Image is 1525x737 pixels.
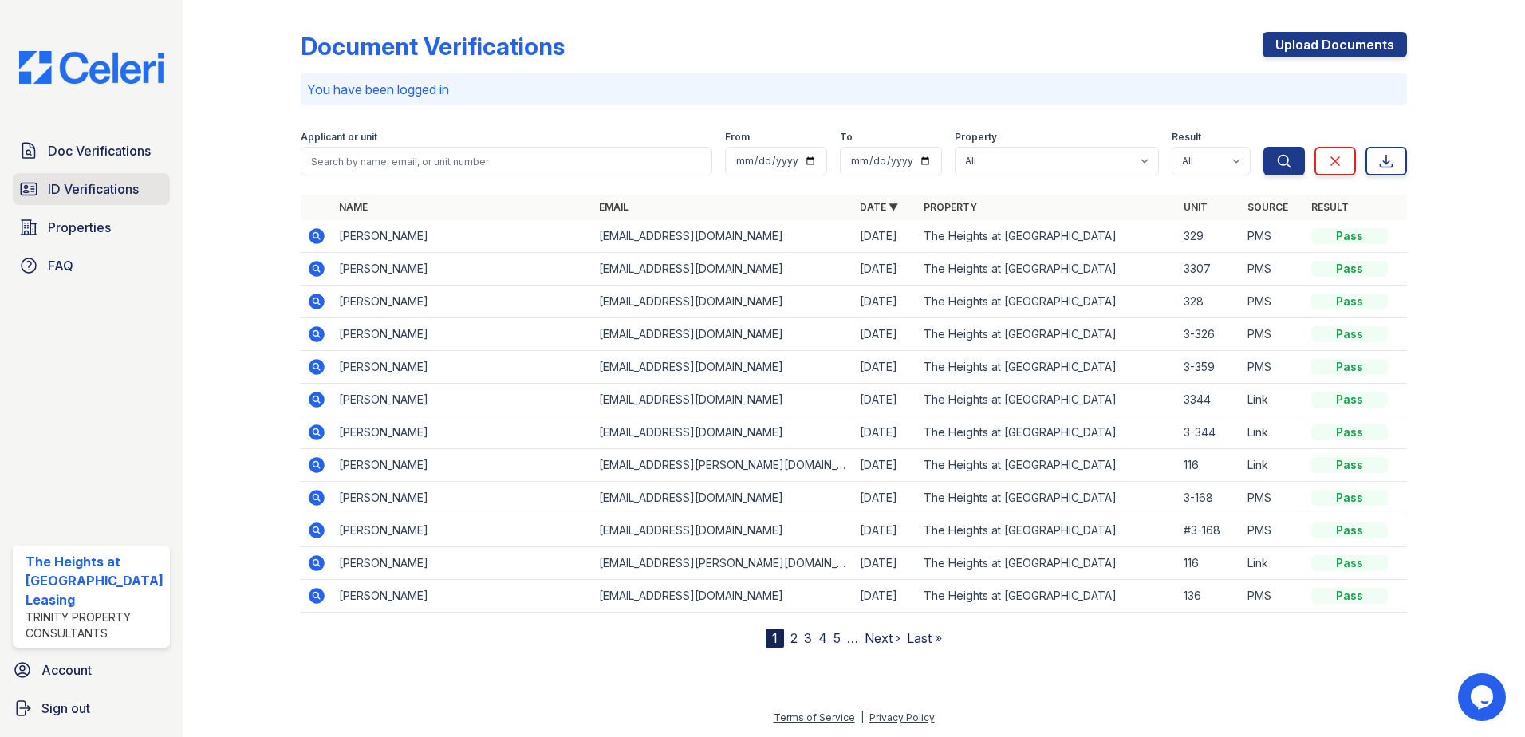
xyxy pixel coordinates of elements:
td: [EMAIL_ADDRESS][DOMAIN_NAME] [593,318,853,351]
td: Link [1241,416,1305,449]
td: [PERSON_NAME] [333,220,593,253]
td: [DATE] [853,416,917,449]
div: Pass [1311,294,1388,309]
td: [EMAIL_ADDRESS][DOMAIN_NAME] [593,482,853,514]
span: … [847,629,858,648]
a: Last » [907,630,942,646]
td: PMS [1241,286,1305,318]
td: [EMAIL_ADDRESS][DOMAIN_NAME] [593,220,853,253]
td: [EMAIL_ADDRESS][DOMAIN_NAME] [593,416,853,449]
a: Doc Verifications [13,135,170,167]
td: [PERSON_NAME] [333,514,593,547]
td: The Heights at [GEOGRAPHIC_DATA] [917,220,1178,253]
label: Applicant or unit [301,131,377,144]
td: The Heights at [GEOGRAPHIC_DATA] [917,253,1178,286]
span: Properties [48,218,111,237]
a: Account [6,654,176,686]
label: Property [955,131,997,144]
a: Terms of Service [774,711,855,723]
a: 3 [804,630,812,646]
a: Result [1311,201,1349,213]
a: Next › [865,630,900,646]
td: [EMAIL_ADDRESS][PERSON_NAME][DOMAIN_NAME] [593,449,853,482]
div: Document Verifications [301,32,565,61]
td: [EMAIL_ADDRESS][DOMAIN_NAME] [593,253,853,286]
td: The Heights at [GEOGRAPHIC_DATA] [917,482,1178,514]
td: The Heights at [GEOGRAPHIC_DATA] [917,416,1178,449]
span: Sign out [41,699,90,718]
td: [PERSON_NAME] [333,318,593,351]
td: [DATE] [853,253,917,286]
td: [EMAIL_ADDRESS][DOMAIN_NAME] [593,580,853,613]
td: [DATE] [853,351,917,384]
td: [EMAIL_ADDRESS][PERSON_NAME][DOMAIN_NAME] [593,547,853,580]
div: Pass [1311,326,1388,342]
input: Search by name, email, or unit number [301,147,713,175]
td: PMS [1241,514,1305,547]
td: [EMAIL_ADDRESS][DOMAIN_NAME] [593,351,853,384]
a: Email [599,201,629,213]
td: 3-326 [1177,318,1241,351]
div: Pass [1311,228,1388,244]
div: Pass [1311,392,1388,408]
div: Trinity Property Consultants [26,609,164,641]
td: The Heights at [GEOGRAPHIC_DATA] [917,514,1178,547]
div: Pass [1311,261,1388,277]
td: [PERSON_NAME] [333,580,593,613]
td: The Heights at [GEOGRAPHIC_DATA] [917,384,1178,416]
td: Link [1241,449,1305,482]
td: [DATE] [853,220,917,253]
a: FAQ [13,250,170,282]
td: [DATE] [853,547,917,580]
a: Source [1247,201,1288,213]
a: Date ▼ [860,201,898,213]
div: Pass [1311,424,1388,440]
td: [DATE] [853,384,917,416]
td: [EMAIL_ADDRESS][DOMAIN_NAME] [593,384,853,416]
td: [PERSON_NAME] [333,384,593,416]
td: Link [1241,547,1305,580]
td: [DATE] [853,449,917,482]
p: You have been logged in [307,80,1401,99]
iframe: chat widget [1458,673,1509,721]
a: Sign out [6,692,176,724]
a: 2 [790,630,798,646]
label: To [840,131,853,144]
span: Account [41,660,92,680]
td: 3-168 [1177,482,1241,514]
td: 329 [1177,220,1241,253]
span: ID Verifications [48,179,139,199]
td: The Heights at [GEOGRAPHIC_DATA] [917,580,1178,613]
div: Pass [1311,555,1388,571]
td: [PERSON_NAME] [333,351,593,384]
td: PMS [1241,351,1305,384]
a: 4 [818,630,827,646]
td: Link [1241,384,1305,416]
a: Upload Documents [1263,32,1407,57]
td: 116 [1177,449,1241,482]
td: [DATE] [853,514,917,547]
label: From [725,131,750,144]
td: 116 [1177,547,1241,580]
td: 3307 [1177,253,1241,286]
div: Pass [1311,457,1388,473]
td: [DATE] [853,286,917,318]
td: [DATE] [853,482,917,514]
td: [PERSON_NAME] [333,416,593,449]
td: The Heights at [GEOGRAPHIC_DATA] [917,351,1178,384]
div: Pass [1311,490,1388,506]
td: [PERSON_NAME] [333,547,593,580]
a: Property [924,201,977,213]
div: Pass [1311,359,1388,375]
a: Name [339,201,368,213]
img: CE_Logo_Blue-a8612792a0a2168367f1c8372b55b34899dd931a85d93a1a3d3e32e68fde9ad4.png [6,51,176,84]
td: 3344 [1177,384,1241,416]
a: Privacy Policy [869,711,935,723]
td: The Heights at [GEOGRAPHIC_DATA] [917,286,1178,318]
td: PMS [1241,580,1305,613]
a: Unit [1184,201,1208,213]
span: FAQ [48,256,73,275]
div: | [861,711,864,723]
td: The Heights at [GEOGRAPHIC_DATA] [917,318,1178,351]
